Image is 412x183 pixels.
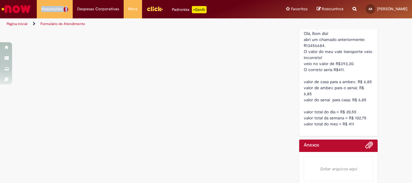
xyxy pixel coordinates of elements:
[369,7,372,11] span: AA
[192,6,207,13] p: +GenAi
[5,18,270,30] ul: Trilhas de página
[128,6,138,12] span: More
[147,4,163,13] img: click_logo_yellow_360x200.png
[77,6,119,12] span: Despesas Corporativas
[304,156,373,181] em: Soltar arquivos aqui
[317,6,344,12] a: Rascunhos
[172,6,207,13] div: Padroniza
[365,141,373,152] button: Adicionar anexos
[291,6,308,12] span: Favoritos
[41,6,62,12] span: Requisições
[64,7,68,12] span: 1
[7,21,27,26] a: Página inicial
[304,31,373,127] span: Olá, Bom dia! abri um chamado anteriormente: R13456684. O valor do meu vale transporte veio incor...
[40,21,85,26] a: Formulário de Atendimento
[304,25,323,30] b: Descrição
[377,6,407,11] span: [PERSON_NAME]
[322,6,344,12] span: Rascunhos
[1,3,32,15] img: ServiceNow
[304,143,319,148] h2: Anexos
